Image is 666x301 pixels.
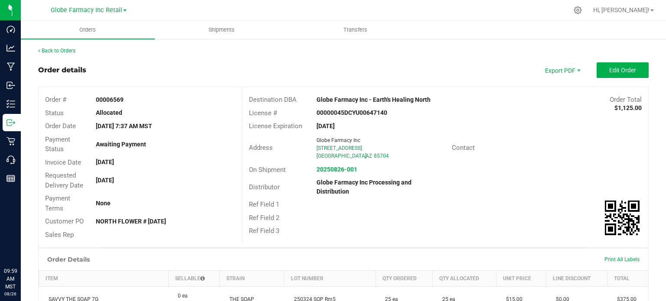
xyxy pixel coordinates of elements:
span: [GEOGRAPHIC_DATA] [317,153,366,159]
inline-svg: Manufacturing [7,62,15,71]
th: Qty Allocated [433,271,496,287]
a: Shipments [155,21,289,39]
th: Unit Price [496,271,546,287]
button: Edit Order [597,62,649,78]
span: Shipments [197,26,246,34]
strong: [DATE] [96,177,114,184]
div: Manage settings [572,6,583,14]
inline-svg: Call Center [7,155,15,164]
strong: Awaiting Payment [96,141,146,148]
span: Order Total [610,96,642,104]
img: Scan me! [605,201,640,235]
th: Strain [220,271,284,287]
span: Status [45,109,64,117]
strong: NORTH FLOWER # [DATE] [96,218,166,225]
span: Hi, [PERSON_NAME]! [593,6,650,13]
strong: Globe Farmacy Inc - Earth's Healing North [317,96,431,103]
p: 09:59 AM MST [4,267,17,291]
th: Lot Number [284,271,375,287]
span: Destination DBA [249,96,297,104]
span: AZ [366,153,372,159]
inline-svg: Retail [7,137,15,146]
span: Invoice Date [45,159,81,166]
inline-svg: Inbound [7,81,15,90]
th: Sellable [168,271,219,287]
qrcode: 00006569 [605,201,640,235]
span: Print All Labels [604,256,640,262]
span: Ref Field 3 [249,227,279,235]
span: Globe Farmacy Inc [317,137,360,143]
span: Orders [68,26,108,34]
span: Payment Terms [45,194,70,212]
strong: 00000045DCYU00647140 [317,109,387,116]
li: Export PDF [536,62,588,78]
span: Order # [45,96,66,104]
p: 08/26 [4,291,17,297]
span: Requested Delivery Date [45,172,83,189]
th: Qty Ordered [375,271,432,287]
strong: $1,125.00 [614,104,642,111]
span: Contact [452,144,475,152]
span: [STREET_ADDRESS] [317,145,362,151]
inline-svg: Analytics [7,44,15,52]
strong: None [96,200,111,207]
strong: Allocated [96,109,122,116]
th: Total [607,271,648,287]
th: Item [39,271,169,287]
span: Order Date [45,122,76,130]
inline-svg: Dashboard [7,25,15,34]
span: 85704 [374,153,389,159]
div: Order details [38,65,86,75]
span: On Shipment [249,166,286,174]
span: 0 ea [173,293,188,299]
span: Address [249,144,273,152]
span: Sales Rep [45,231,74,239]
a: Back to Orders [38,48,75,54]
th: Line Discount [546,271,607,287]
strong: [DATE] 7:37 AM MST [96,123,152,129]
span: Ref Field 1 [249,201,279,208]
inline-svg: Reports [7,174,15,183]
span: Transfers [332,26,379,34]
span: License Expiration [249,122,302,130]
strong: [DATE] [317,123,335,129]
inline-svg: Outbound [7,118,15,127]
strong: [DATE] [96,159,114,165]
span: Edit Order [609,67,636,74]
span: Distributor [249,183,280,191]
h1: Order Details [47,256,90,263]
inline-svg: Inventory [7,100,15,108]
span: , [365,153,366,159]
a: Transfers [288,21,422,39]
span: Ref Field 2 [249,214,279,222]
span: License # [249,109,277,117]
a: Orders [21,21,155,39]
strong: 00006569 [96,96,124,103]
span: Globe Farmacy Inc Retail [51,6,122,14]
span: Customer PO [45,217,84,225]
a: 20250826-001 [317,166,357,173]
span: Payment Status [45,136,70,153]
strong: Globe Farmacy Inc Processing and Distribution [317,179,411,195]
